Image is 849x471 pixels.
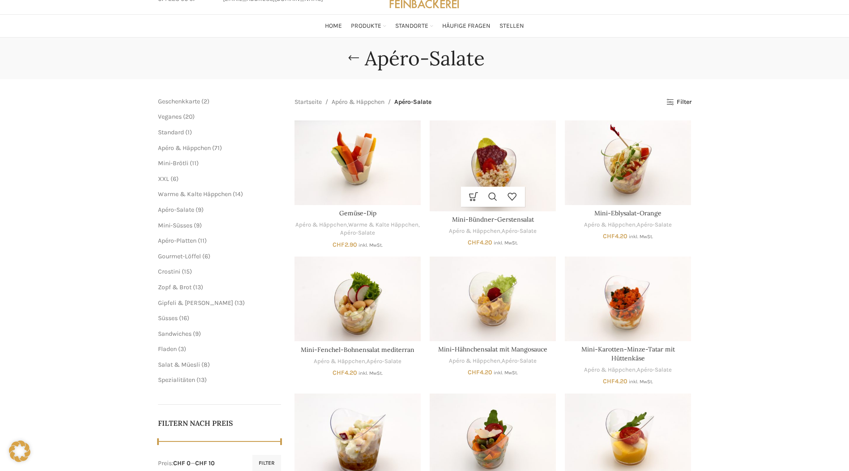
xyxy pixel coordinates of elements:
small: inkl. MwSt. [629,379,653,385]
span: Stellen [499,22,524,30]
a: Crostini [158,268,180,275]
a: Apéro & Häppchen [332,97,384,107]
bdi: 4.20 [333,369,357,377]
div: , [430,227,556,235]
a: Apéro-Salate [502,227,537,235]
a: Apéro & Häppchen [584,366,636,374]
span: Home [325,22,342,30]
a: Apéro & Häppchen [449,357,500,365]
span: 9 [196,222,200,229]
a: Mini-Karotten-Minze-Tatar mit Hüttenkäse [581,345,675,362]
span: 13 [237,299,243,307]
bdi: 2.90 [333,241,357,248]
bdi: 4.20 [468,239,492,246]
a: Mini-Fenchel-Bohnensalat mediterran [301,346,414,354]
div: , [430,357,556,365]
span: Sandwiches [158,330,192,338]
a: Mini-Süsses [158,222,192,229]
bdi: 4.20 [468,368,492,376]
div: Main navigation [154,17,696,35]
span: 71 [214,144,220,152]
a: Salat & Müesli [158,361,200,368]
a: Apéro-Salate [158,206,194,214]
span: 1 [188,128,190,136]
span: 2 [204,98,207,105]
a: Apéro & Häppchen [158,144,211,152]
a: Schnellansicht [483,187,503,207]
a: Produkte [351,17,386,35]
span: Häufige Fragen [442,22,491,30]
a: XXL [158,175,169,183]
nav: Breadcrumb [294,97,431,107]
small: inkl. MwSt. [494,370,518,376]
a: Zopf & Brot [158,283,192,291]
div: , [565,366,691,374]
a: Apéro-Salate [367,357,401,366]
a: Warme & Kalte Häppchen [158,190,231,198]
h5: Filtern nach Preis [158,418,282,428]
a: Mini-Brötli [158,159,188,167]
small: inkl. MwSt. [494,240,518,246]
a: Apéro-Salate [637,221,672,229]
span: CHF [603,232,615,240]
a: Apéro & Häppchen [584,221,636,229]
span: Produkte [351,22,381,30]
span: 6 [205,253,208,260]
a: Mini-Hähnchensalat mit Mangosauce [430,257,556,341]
a: In den Warenkorb legen: „Mini-Bündner-Gerstensalat“ [464,187,483,207]
small: inkl. MwSt. [629,234,653,240]
span: 6 [173,175,176,183]
a: Apéro & Häppchen [314,357,365,366]
a: Apéro-Platten [158,237,196,244]
bdi: 4.20 [603,232,627,240]
a: Mini-Hähnchensalat mit Mangosauce [438,345,547,353]
a: Home [325,17,342,35]
span: 3 [180,345,184,353]
a: Gemüse-Dip [339,209,376,217]
a: Veganes [158,113,182,120]
a: Gipfeli & [PERSON_NAME] [158,299,233,307]
span: Standorte [395,22,428,30]
a: Warme & Kalte Häppchen [348,221,418,229]
span: CHF 10 [195,459,215,467]
a: Standard [158,128,184,136]
a: Apéro-Salate [502,357,537,365]
bdi: 4.20 [603,377,627,385]
a: Gourmet-Löffel [158,253,201,260]
div: , [565,221,691,229]
span: 11 [200,237,205,244]
span: CHF [468,239,480,246]
a: Standorte [395,17,433,35]
h1: Apéro-Salate [365,47,485,70]
span: 20 [185,113,192,120]
a: Süsses [158,314,178,322]
small: inkl. MwSt. [358,242,383,248]
a: Geschenkkarte [158,98,200,105]
a: Filter [666,98,691,106]
span: 9 [195,330,199,338]
button: Filter [252,455,281,471]
span: CHF 0 [173,459,191,467]
a: Gemüse-Dip [294,120,421,205]
span: 9 [198,206,201,214]
a: Go back [342,49,365,67]
small: inkl. MwSt. [358,370,383,376]
a: Mini-Karotten-Minze-Tatar mit Hüttenkäse [565,257,691,341]
div: Preis: — [158,459,215,468]
span: 11 [192,159,196,167]
span: CHF [333,241,345,248]
span: Fladen [158,345,177,353]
